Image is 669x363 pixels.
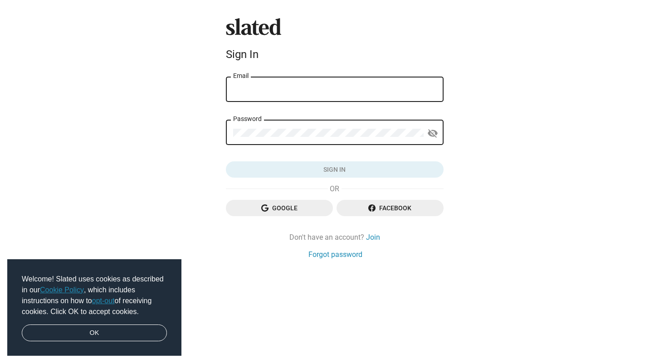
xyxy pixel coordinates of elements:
[40,286,84,294] a: Cookie Policy
[233,200,326,216] span: Google
[427,126,438,140] mat-icon: visibility_off
[226,200,333,216] button: Google
[7,259,181,356] div: cookieconsent
[366,232,380,242] a: Join
[22,274,167,317] span: Welcome! Slated uses cookies as described in our , which includes instructions on how to of recei...
[344,200,436,216] span: Facebook
[92,297,115,305] a: opt-out
[226,232,444,242] div: Don't have an account?
[22,324,167,342] a: dismiss cookie message
[226,18,444,64] sl-branding: Sign In
[337,200,444,216] button: Facebook
[226,48,444,61] div: Sign In
[424,124,442,142] button: Show password
[308,250,362,259] a: Forgot password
